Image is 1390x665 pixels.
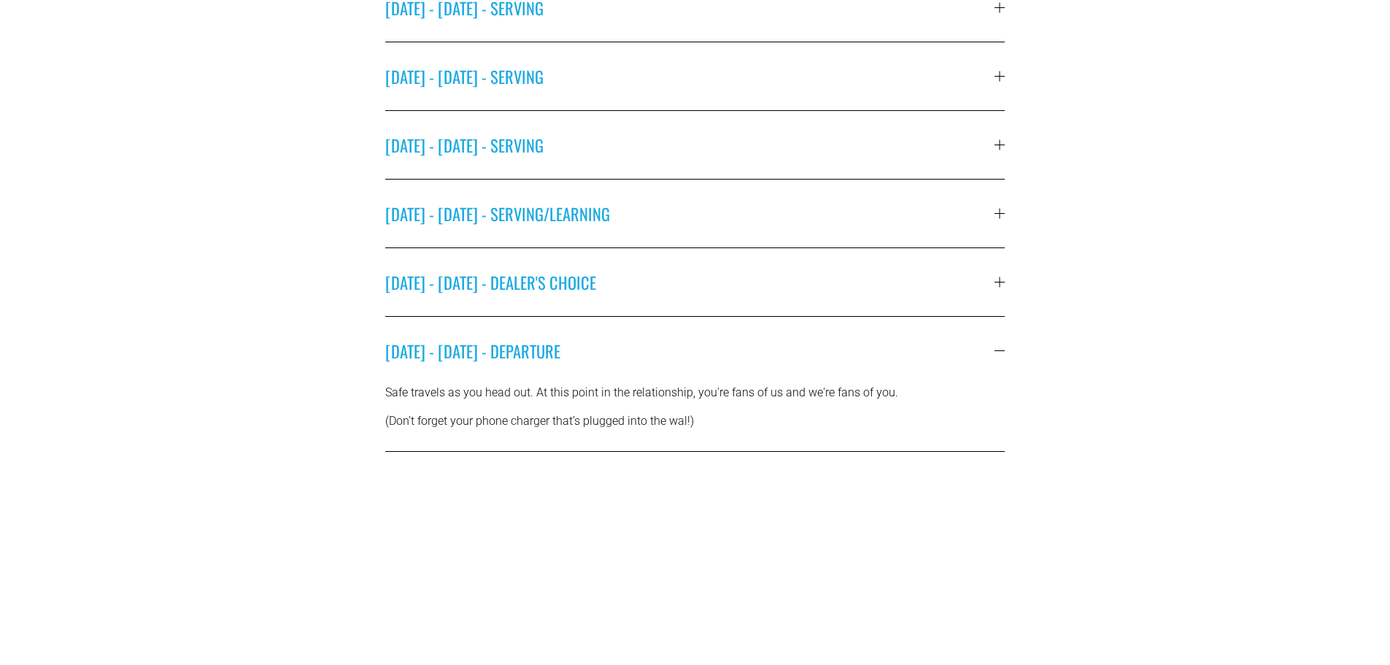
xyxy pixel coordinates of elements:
[385,180,1005,247] button: [DATE] - [DATE] - SERVING/LEARNING
[385,201,995,226] span: [DATE] - [DATE] - SERVING/LEARNING
[385,248,1005,316] button: [DATE] - [DATE] - DEALER'S CHOICE
[385,385,1005,401] p: Safe travels as you head out. At this point in the relationship, you're fans of us and we're fans...
[385,42,1005,110] button: [DATE] - [DATE] - SERVING
[385,133,995,157] span: [DATE] - [DATE] - SERVING
[385,385,1005,451] div: [DATE] - [DATE] - DEPARTURE
[385,339,995,363] span: [DATE] - [DATE] - DEPARTURE
[385,270,995,294] span: [DATE] - [DATE] - DEALER'S CHOICE
[385,111,1005,179] button: [DATE] - [DATE] - SERVING
[385,413,1005,429] p: (Don’t forget your phone charger that’s plugged into the wal!)
[385,317,1005,385] button: [DATE] - [DATE] - DEPARTURE
[385,64,995,88] span: [DATE] - [DATE] - SERVING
